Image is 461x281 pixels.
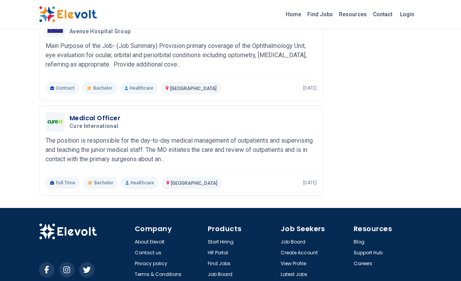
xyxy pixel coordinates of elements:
[93,85,112,91] span: Bachelor
[354,239,364,245] a: Blog
[208,239,234,245] a: Start Hiring
[46,41,317,69] p: Main Purpose of the Job- (Job Summary) Provision primary coverage of the Ophthalmology Unit, eye ...
[354,261,372,267] a: Careers
[336,8,370,20] a: Resources
[171,181,217,186] span: [GEOGRAPHIC_DATA]
[208,261,230,267] a: Find Jobs
[121,177,159,189] p: Healthcare
[304,8,336,20] a: Find Jobs
[46,177,80,189] p: Full Time
[354,250,383,256] a: Support Hub
[354,223,422,234] h4: Resources
[94,180,113,186] span: Bachelor
[47,119,63,124] img: Cure International
[281,239,305,245] a: Job Board
[208,271,232,278] a: Job Board
[120,82,158,94] p: Healthcare
[135,250,161,256] a: Contact us
[39,223,97,240] img: Elevolt
[69,123,118,130] span: Cure International
[46,17,317,94] a: Avenue Hospital GroupMedical Officer OpthalmologyAvenue Hospital GroupMain Purpose of the Job- (J...
[170,86,217,91] span: [GEOGRAPHIC_DATA]
[135,261,167,267] a: Privacy policy
[303,85,317,91] p: [DATE]
[395,7,419,22] a: Login
[46,82,79,94] p: Contract
[422,244,461,281] iframe: Chat Widget
[135,271,181,278] a: Terms & Conditions
[281,250,318,256] a: Create Account
[208,250,228,256] a: HR Portal
[135,239,164,245] a: About Elevolt
[39,6,97,22] img: Elevolt
[46,112,317,189] a: Cure InternationalMedical OfficerCure InternationalThe position is responsible for the day-to-day...
[283,8,304,20] a: Home
[370,8,395,20] a: Contact
[208,223,276,234] h4: Products
[69,114,121,123] h3: Medical Officer
[69,28,131,35] span: Avenue Hospital Group
[281,223,349,234] h4: Job Seekers
[135,223,203,234] h4: Company
[281,271,307,278] a: Latest Jobs
[303,180,317,186] p: [DATE]
[46,136,317,164] p: The position is responsible for the day-to-day medical management of outpatients and supervising ...
[281,261,306,267] a: View Profile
